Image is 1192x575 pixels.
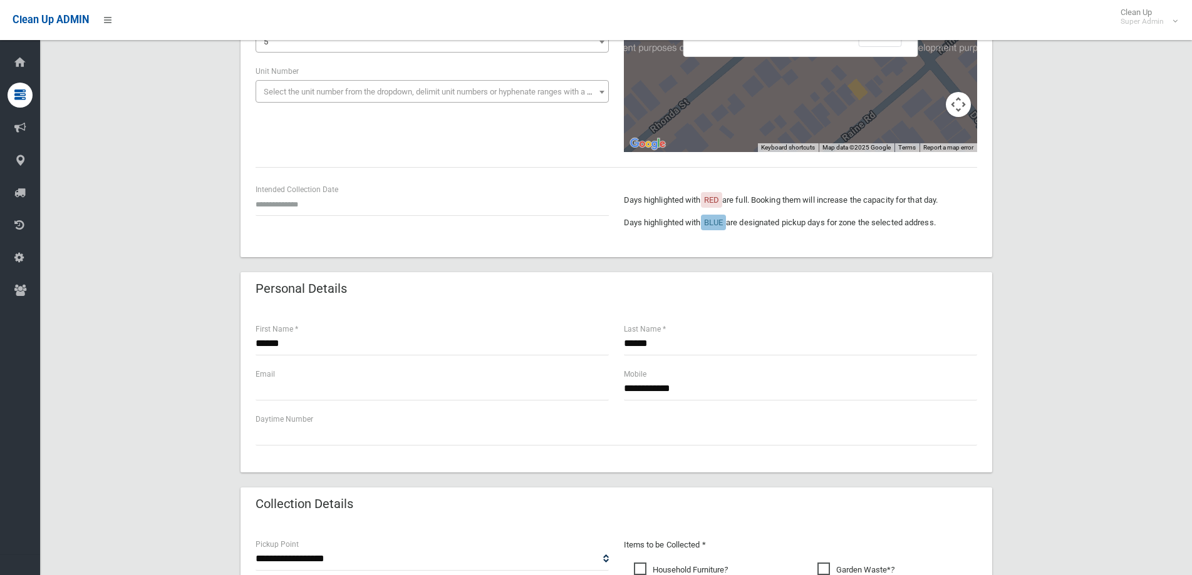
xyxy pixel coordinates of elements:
span: BLUE [704,218,723,227]
p: Items to be Collected * [624,537,977,552]
a: Open this area in Google Maps (opens a new window) [627,136,668,152]
span: 5 [256,30,609,53]
span: Map data ©2025 Google [822,144,891,151]
a: Report a map error [923,144,973,151]
span: Select the unit number from the dropdown, delimit unit numbers or hyphenate ranges with a comma [264,87,614,96]
header: Personal Details [241,277,362,301]
small: Super Admin [1121,17,1164,26]
span: RED [704,195,719,205]
span: 5 [259,33,606,51]
span: Clean Up ADMIN [13,14,89,26]
a: Terms (opens in new tab) [898,144,916,151]
span: 5 [264,37,268,46]
button: Keyboard shortcuts [761,143,815,152]
img: Google [627,136,668,152]
header: Collection Details [241,492,368,516]
button: Map camera controls [946,92,971,117]
p: Days highlighted with are full. Booking them will increase the capacity for that day. [624,193,977,208]
p: Days highlighted with are designated pickup days for zone the selected address. [624,215,977,230]
span: Clean Up [1114,8,1176,26]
